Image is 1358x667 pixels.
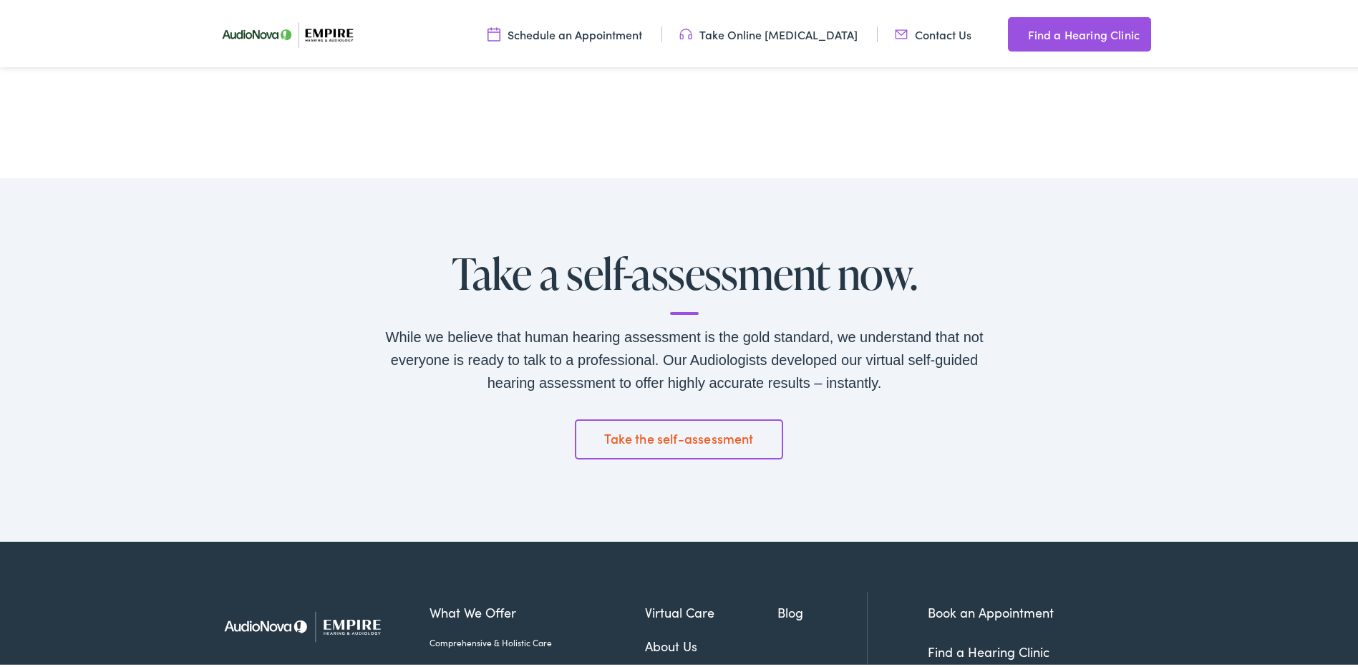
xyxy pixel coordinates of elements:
[212,589,409,658] img: Empire Hearing & Audiology
[777,600,867,619] a: Blog
[380,247,989,312] h2: Take a self-assessment now.
[679,24,692,39] img: utility icon
[575,417,784,457] a: Take the self-assessment
[430,600,645,619] a: What We Offer
[679,24,858,39] a: Take Online [MEDICAL_DATA]
[895,24,908,39] img: utility icon
[928,600,1054,618] a: Book an Appointment
[430,633,645,646] a: Comprehensive & Holistic Care
[488,24,500,39] img: utility icon
[645,633,778,653] a: About Us
[895,24,971,39] a: Contact Us
[380,323,989,391] div: While we believe that human hearing assessment is the gold standard, we understand that not every...
[1008,23,1021,40] img: utility icon
[488,24,642,39] a: Schedule an Appointment
[928,640,1049,658] a: Find a Hearing Clinic
[645,600,778,619] a: Virtual Care
[1008,14,1151,49] a: Find a Hearing Clinic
